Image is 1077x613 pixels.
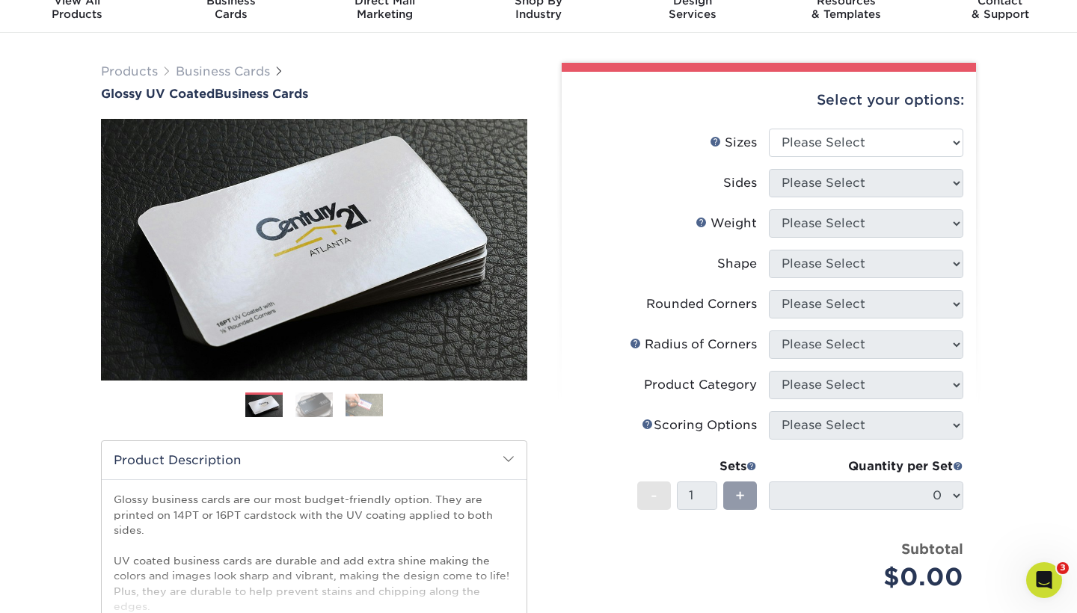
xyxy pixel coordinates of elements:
div: Product Category [644,376,757,394]
div: Sides [723,174,757,192]
div: Shape [717,255,757,273]
img: Business Cards 01 [245,387,283,425]
div: Select your options: [574,72,964,129]
a: Products [101,64,158,78]
h2: Product Description [102,441,527,479]
div: Weight [696,215,757,232]
span: + [735,484,745,507]
iframe: Intercom live chat [1026,562,1062,598]
img: Glossy UV Coated 01 [101,37,527,463]
span: Glossy UV Coated [101,87,215,101]
div: $0.00 [780,559,963,595]
div: Sizes [710,134,757,152]
span: 3 [1057,562,1069,574]
a: Glossy UV CoatedBusiness Cards [101,87,527,101]
div: Radius of Corners [630,336,757,354]
div: Scoring Options [642,416,757,434]
div: Rounded Corners [646,295,757,313]
img: Business Cards 03 [346,393,383,416]
a: Business Cards [176,64,270,78]
strong: Subtotal [901,540,963,557]
img: Business Cards 02 [295,392,333,418]
div: Quantity per Set [769,458,963,475]
div: Sets [637,458,757,475]
span: - [651,484,657,507]
h1: Business Cards [101,87,527,101]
